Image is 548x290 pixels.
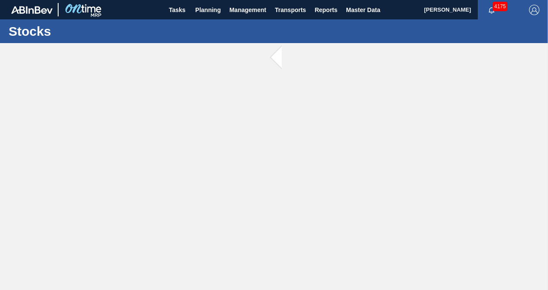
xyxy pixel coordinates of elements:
[346,5,380,15] span: Master Data
[168,5,187,15] span: Tasks
[195,5,221,15] span: Planning
[492,2,508,11] span: 4175
[478,4,505,16] button: Notifications
[529,5,539,15] img: Logout
[11,6,53,14] img: TNhmsLtSVTkK8tSr43FrP2fwEKptu5GPRR3wAAAABJRU5ErkJggg==
[314,5,337,15] span: Reports
[9,26,162,36] h1: Stocks
[275,5,306,15] span: Transports
[229,5,266,15] span: Management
